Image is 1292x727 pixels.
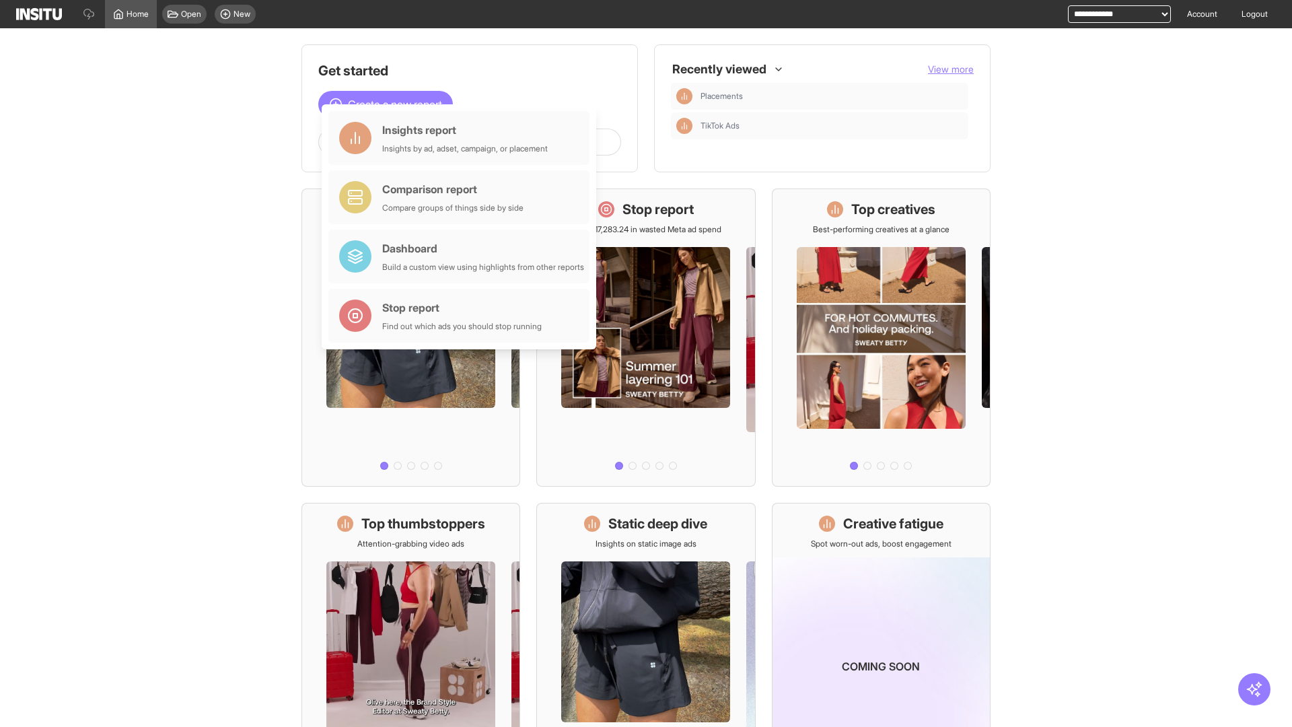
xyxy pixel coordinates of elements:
[701,91,963,102] span: Placements
[382,300,542,316] div: Stop report
[382,262,584,273] div: Build a custom view using highlights from other reports
[382,203,524,213] div: Compare groups of things side by side
[318,61,621,80] h1: Get started
[361,514,485,533] h1: Top thumbstoppers
[676,118,692,134] div: Insights
[301,188,520,487] a: What's live nowSee all active ads instantly
[348,96,442,112] span: Create a new report
[622,200,694,219] h1: Stop report
[928,63,974,75] span: View more
[357,539,464,549] p: Attention-grabbing video ads
[382,321,542,332] div: Find out which ads you should stop running
[382,143,548,154] div: Insights by ad, adset, campaign, or placement
[571,224,721,235] p: Save £17,283.24 in wasted Meta ad spend
[181,9,201,20] span: Open
[536,188,755,487] a: Stop reportSave £17,283.24 in wasted Meta ad spend
[851,200,935,219] h1: Top creatives
[596,539,696,549] p: Insights on static image ads
[382,240,584,256] div: Dashboard
[16,8,62,20] img: Logo
[382,122,548,138] div: Insights report
[701,91,743,102] span: Placements
[318,91,453,118] button: Create a new report
[608,514,707,533] h1: Static deep dive
[127,9,149,20] span: Home
[676,88,692,104] div: Insights
[382,181,524,197] div: Comparison report
[701,120,963,131] span: TikTok Ads
[813,224,949,235] p: Best-performing creatives at a glance
[234,9,250,20] span: New
[701,120,740,131] span: TikTok Ads
[772,188,991,487] a: Top creativesBest-performing creatives at a glance
[928,63,974,76] button: View more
